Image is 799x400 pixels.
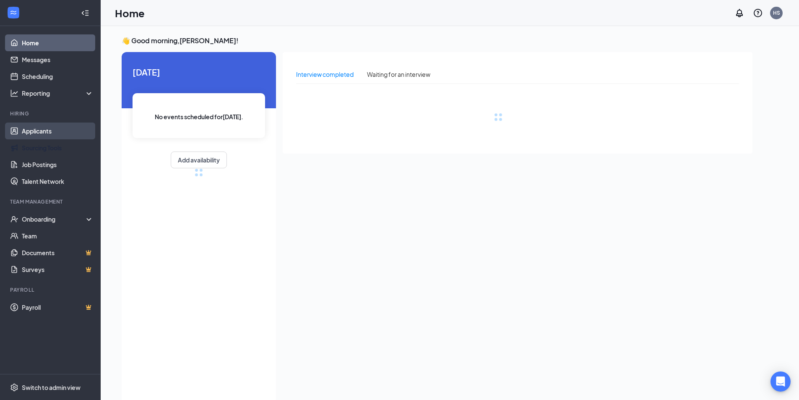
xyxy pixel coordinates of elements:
div: Onboarding [22,215,86,223]
div: Interview completed [296,70,354,79]
a: Sourcing Tools [22,139,94,156]
a: PayrollCrown [22,299,94,316]
button: Add availability [171,152,227,168]
svg: Analysis [10,89,18,97]
a: Scheduling [22,68,94,85]
a: Job Postings [22,156,94,173]
h3: 👋 Good morning, [PERSON_NAME] ! [122,36,752,45]
div: Open Intercom Messenger [770,371,791,392]
div: Switch to admin view [22,383,81,392]
span: No events scheduled for [DATE] . [155,112,243,121]
a: Home [22,34,94,51]
svg: Collapse [81,9,89,17]
div: HS [773,9,780,16]
span: [DATE] [133,65,265,78]
h1: Home [115,6,145,20]
a: Talent Network [22,173,94,190]
div: loading meetings... [195,168,203,177]
div: Waiting for an interview [367,70,430,79]
div: Reporting [22,89,94,97]
div: Team Management [10,198,92,205]
a: Messages [22,51,94,68]
a: SurveysCrown [22,261,94,278]
a: Applicants [22,123,94,139]
svg: Settings [10,383,18,392]
svg: UserCheck [10,215,18,223]
svg: WorkstreamLogo [9,8,18,17]
div: Payroll [10,286,92,293]
a: Team [22,227,94,244]
svg: Notifications [734,8,744,18]
div: Hiring [10,110,92,117]
a: DocumentsCrown [22,244,94,261]
svg: QuestionInfo [753,8,763,18]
